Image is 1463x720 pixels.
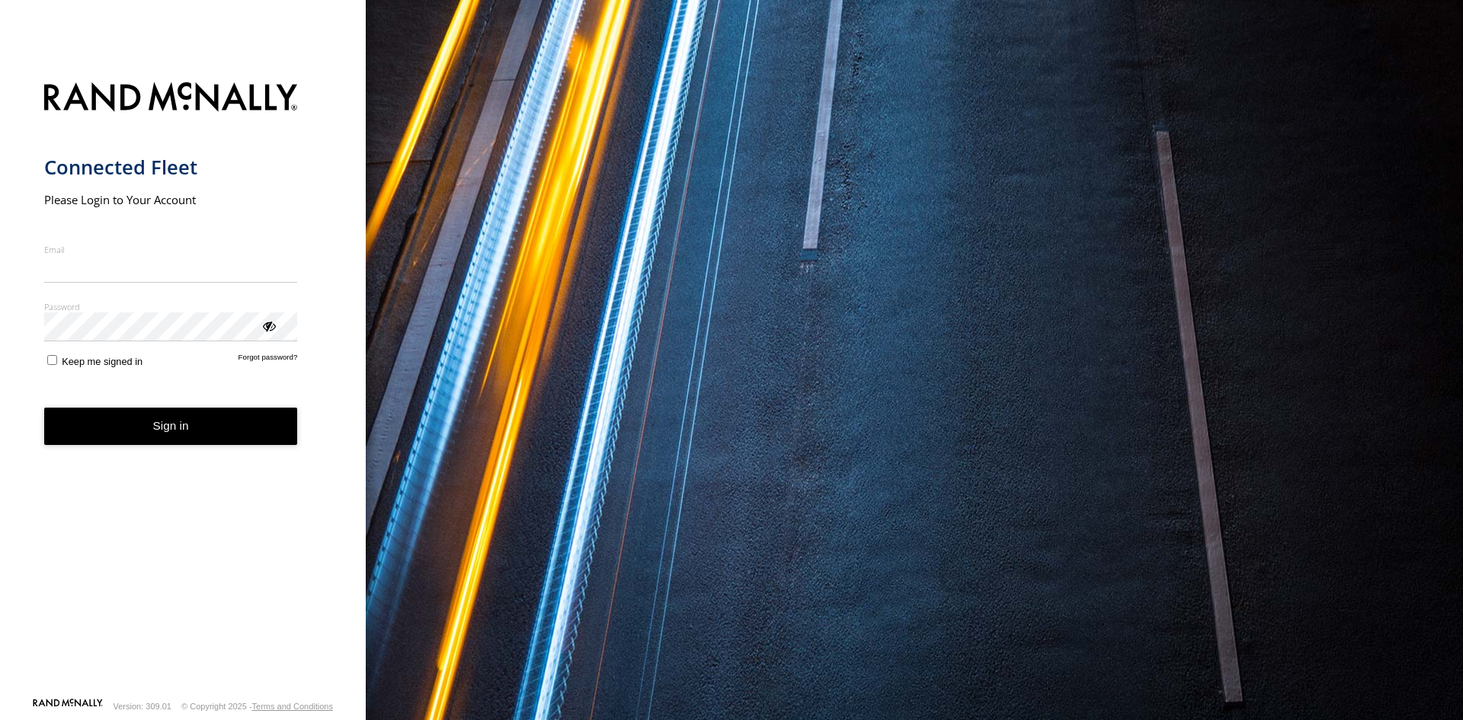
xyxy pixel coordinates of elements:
div: © Copyright 2025 - [181,702,333,711]
h1: Connected Fleet [44,155,298,180]
img: Rand McNally [44,79,298,118]
a: Visit our Website [33,699,103,714]
a: Terms and Conditions [252,702,333,711]
div: ViewPassword [261,318,276,333]
h2: Please Login to Your Account [44,192,298,207]
label: Email [44,244,298,255]
a: Forgot password? [238,353,298,367]
label: Password [44,301,298,312]
span: Keep me signed in [62,356,142,367]
input: Keep me signed in [47,355,57,365]
button: Sign in [44,408,298,445]
div: Version: 309.01 [114,702,171,711]
form: main [44,73,322,697]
